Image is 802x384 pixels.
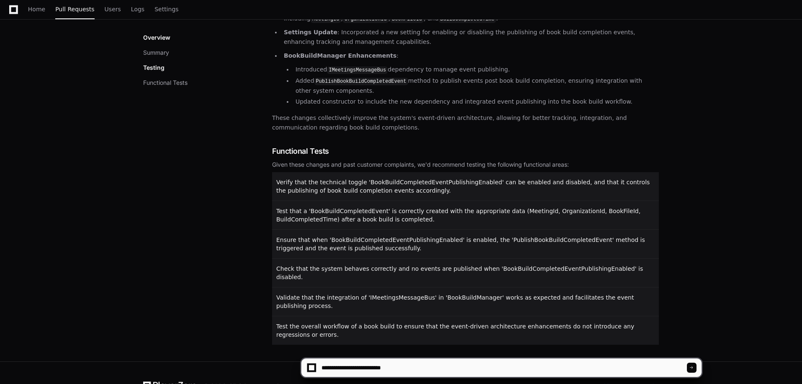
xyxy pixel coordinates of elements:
span: Pull Requests [55,7,94,12]
p: These changes collectively improve the system's event-driven architecture, allowing for better tr... [272,113,659,132]
span: Logs [131,7,144,12]
code: MeetingId [311,15,341,23]
p: Testing [143,64,165,72]
code: OrganizationId [343,15,388,23]
code: BookFileId [390,15,424,23]
p: Overview [143,33,170,42]
code: IMeetingsMessageBus [327,66,388,74]
p: : [284,51,659,61]
code: BuildCompletedTime [439,15,496,23]
p: : Incorporated a new setting for enabling or disabling the publishing of book build completion ev... [284,28,659,47]
span: Test the overall workflow of a book build to ensure that the event-driven architecture enhancemen... [276,323,634,338]
span: Validate that the integration of 'IMeetingsMessageBus' in 'BookBuildManager' works as expected an... [276,294,634,309]
li: Updated constructor to include the new dependency and integrated event publishing into the book b... [293,97,659,107]
span: Verify that the technical toggle 'BookBuildCompletedEventPublishingEnabled' can be enabled and di... [276,179,650,194]
div: Given these changes and past customer complaints, we'd recommend testing the following functional... [272,160,659,169]
span: Users [105,7,121,12]
button: Summary [143,48,169,57]
span: Ensure that when 'BookBuildCompletedEventPublishingEnabled' is enabled, the 'PublishBookBuildComp... [276,237,645,252]
code: PublishBookBuildCompletedEvent [314,78,408,85]
strong: Settings Update [284,29,337,36]
li: Added method to publish events post book build completion, ensuring integration with other system... [293,76,659,95]
span: Settings [154,7,178,12]
strong: BookBuildManager Enhancements [284,52,396,59]
span: Home [28,7,45,12]
span: Check that the system behaves correctly and no events are published when 'BookBuildCompletedEvent... [276,265,643,280]
span: Test that a 'BookBuildCompletedEvent' is correctly created with the appropriate data (MeetingId, ... [276,208,640,223]
li: Introduced dependency to manage event publishing. [293,65,659,75]
span: Functional Tests [272,145,329,157]
button: Functional Tests [143,79,188,87]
